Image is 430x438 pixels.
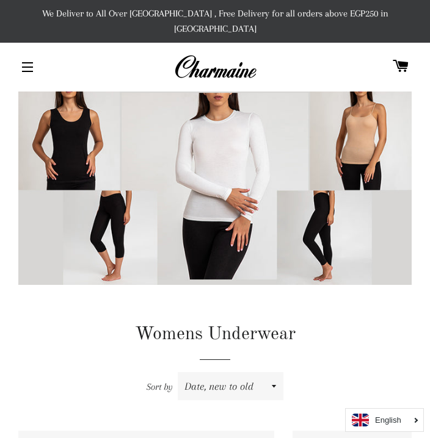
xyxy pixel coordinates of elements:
[352,414,417,426] a: English
[147,381,173,392] span: Sort by
[18,88,412,285] img: Womens Underwear
[18,321,412,347] h1: Womens Underwear
[375,416,401,424] i: English
[174,54,257,81] img: Charmaine Egypt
